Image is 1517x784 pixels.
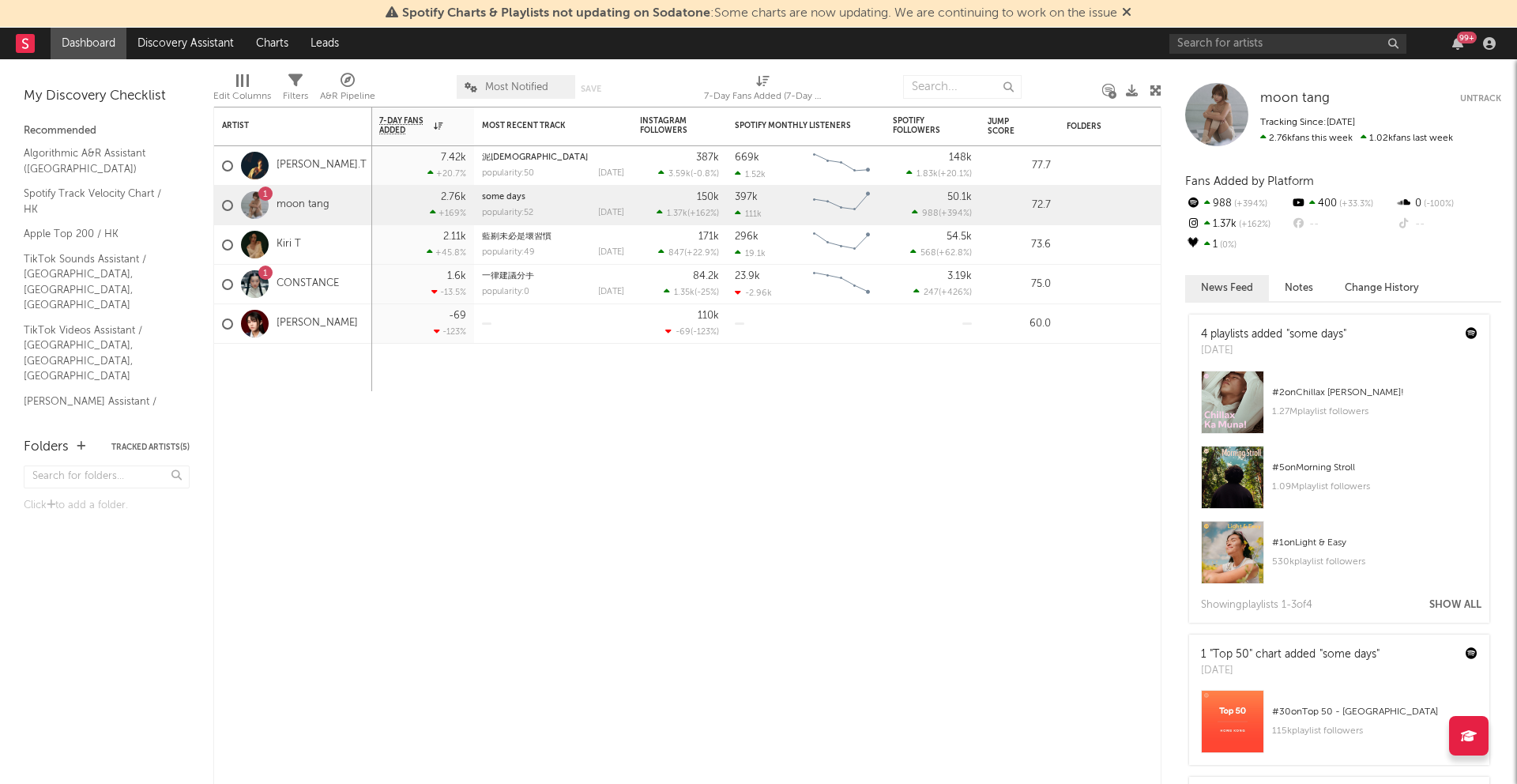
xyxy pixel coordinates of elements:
span: +22.9 % [687,249,717,258]
a: Charts [245,28,299,59]
div: [DATE] [1201,343,1346,359]
div: 7-Day Fans Added (7-Day Fans Added) [704,67,822,113]
div: 54.5k [947,232,972,242]
button: News Feed [1185,275,1269,301]
div: -69 [449,311,466,321]
div: 7-Day Fans Added (7-Day Fans Added) [704,87,822,106]
div: 60.0 [988,315,1051,334]
div: 75.0 [988,275,1051,294]
div: Filters [283,87,308,106]
div: 泥菩薩 [482,153,624,162]
div: Instagram Followers [640,116,695,135]
div: popularity: 52 [482,209,533,217]
a: #30onTop 50 - [GEOGRAPHIC_DATA]115kplaylist followers [1189,690,1489,765]
div: 72.7 [988,196,1051,215]
div: Edit Columns [213,67,271,113]
button: Tracked Artists(5) [111,443,190,451]
a: TikTok Sounds Assistant / [GEOGRAPHIC_DATA], [GEOGRAPHIC_DATA], [GEOGRAPHIC_DATA] [24,251,174,314]
div: [DATE] [598,248,624,257]
a: Dashboard [51,28,126,59]
a: some days [482,193,525,202]
div: 397k [735,192,758,202]
div: Folders [1067,122,1185,131]
div: ( ) [913,287,972,297]
span: 847 [668,249,684,258]
div: -- [1290,214,1395,235]
span: 3.59k [668,170,691,179]
span: +33.3 % [1337,200,1373,209]
a: Leads [299,28,350,59]
button: Show All [1429,600,1481,610]
a: #1onLight & Easy530kplaylist followers [1189,521,1489,596]
a: "some days" [1286,329,1346,340]
span: -25 % [697,288,717,297]
button: 99+ [1452,37,1463,50]
div: ( ) [657,208,719,218]
a: [PERSON_NAME] Assistant / [GEOGRAPHIC_DATA]/[GEOGRAPHIC_DATA]/[GEOGRAPHIC_DATA] [24,393,352,425]
div: ( ) [910,247,972,258]
div: ( ) [665,326,719,337]
div: Filters [283,67,308,113]
div: # 30 on Top 50 - [GEOGRAPHIC_DATA] [1272,703,1477,722]
button: Notes [1269,275,1329,301]
button: Untrack [1460,91,1501,107]
div: +169 % [430,208,466,218]
div: some days [482,193,624,202]
div: [DATE] [1201,663,1380,679]
div: -- [1396,214,1501,235]
a: Kiri T [277,238,301,251]
span: 247 [924,288,939,297]
span: -123 % [693,328,717,337]
a: 一律建議分手 [482,272,534,281]
input: Search for artists [1169,34,1406,54]
span: -69 [676,328,691,337]
div: 1.27M playlist followers [1272,402,1477,421]
div: 19.1k [735,248,766,258]
div: 387k [696,153,719,163]
div: 530k playlist followers [1272,552,1477,571]
span: Most Notified [485,82,548,92]
div: Jump Score [988,117,1027,136]
a: TikTok Videos Assistant / [GEOGRAPHIC_DATA], [GEOGRAPHIC_DATA], [GEOGRAPHIC_DATA] [24,322,174,385]
div: 2.76k [441,192,466,202]
div: 1.09M playlist followers [1272,477,1477,496]
a: [PERSON_NAME] [277,317,358,330]
span: 1.35k [674,288,695,297]
div: 988 [1185,194,1290,214]
span: 1.83k [917,170,938,179]
span: -100 % [1421,200,1454,209]
svg: Chart title [806,146,877,186]
span: 0 % [1218,241,1237,250]
div: 1 [1185,235,1290,255]
div: 150k [697,192,719,202]
div: 669k [735,153,759,163]
div: 84.2k [693,271,719,281]
div: 1.37k [1185,214,1290,235]
span: +394 % [941,209,969,218]
div: # 1 on Light & Easy [1272,533,1477,552]
svg: Chart title [806,265,877,304]
a: moon tang [277,198,329,212]
a: Apple Top 200 / HK [24,225,174,243]
div: [DATE] [598,209,624,217]
div: 171k [698,232,719,242]
span: 7-Day Fans Added [379,116,430,135]
div: 2.11k [443,232,466,242]
div: popularity: 50 [482,169,534,178]
div: Showing playlist s 1- 3 of 4 [1201,596,1312,615]
div: Spotify Monthly Listeners [735,121,853,130]
div: [DATE] [598,169,624,178]
span: -0.8 % [693,170,717,179]
button: Change History [1329,275,1435,301]
button: Save [581,85,601,93]
svg: Chart title [806,225,877,265]
a: moon tang [1260,91,1330,107]
div: 115k playlist followers [1272,722,1477,741]
a: #5onMorning Stroll1.09Mplaylist followers [1189,446,1489,521]
span: Dismiss [1122,7,1131,20]
a: [PERSON_NAME].T [277,159,367,172]
a: CONSTANCE [277,277,339,291]
span: 1.37k [667,209,687,218]
div: Spotify Followers [893,116,948,135]
div: # 2 on Chillax [PERSON_NAME]! [1272,383,1477,402]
